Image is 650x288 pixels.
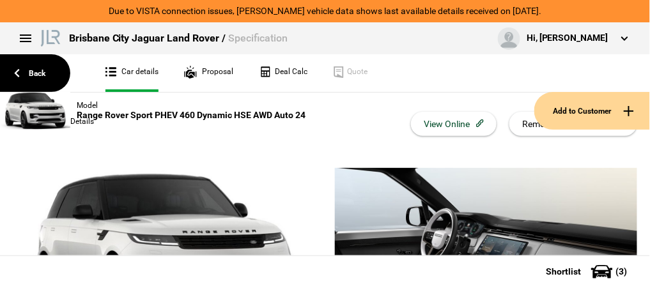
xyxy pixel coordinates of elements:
div: Model [77,101,306,110]
div: Hi, [PERSON_NAME] [527,32,608,45]
a: Deal Calc [259,54,307,92]
div: Range Rover Sport PHEV 460 Dynamic HSE AWD Auto 24 [77,110,306,121]
a: Car details [105,54,159,92]
button: View Online [411,112,497,136]
button: Add to Customer [534,92,650,130]
span: Shortlist [546,267,582,276]
img: landrover.png [38,27,63,47]
button: Remove from Shortlist [509,112,637,136]
a: Proposal [184,54,233,92]
span: ( 3 ) [616,267,628,276]
button: Shortlist(3) [527,255,650,287]
span: Specification [229,32,288,44]
div: Brisbane City Jaguar Land Rover / [69,31,288,45]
